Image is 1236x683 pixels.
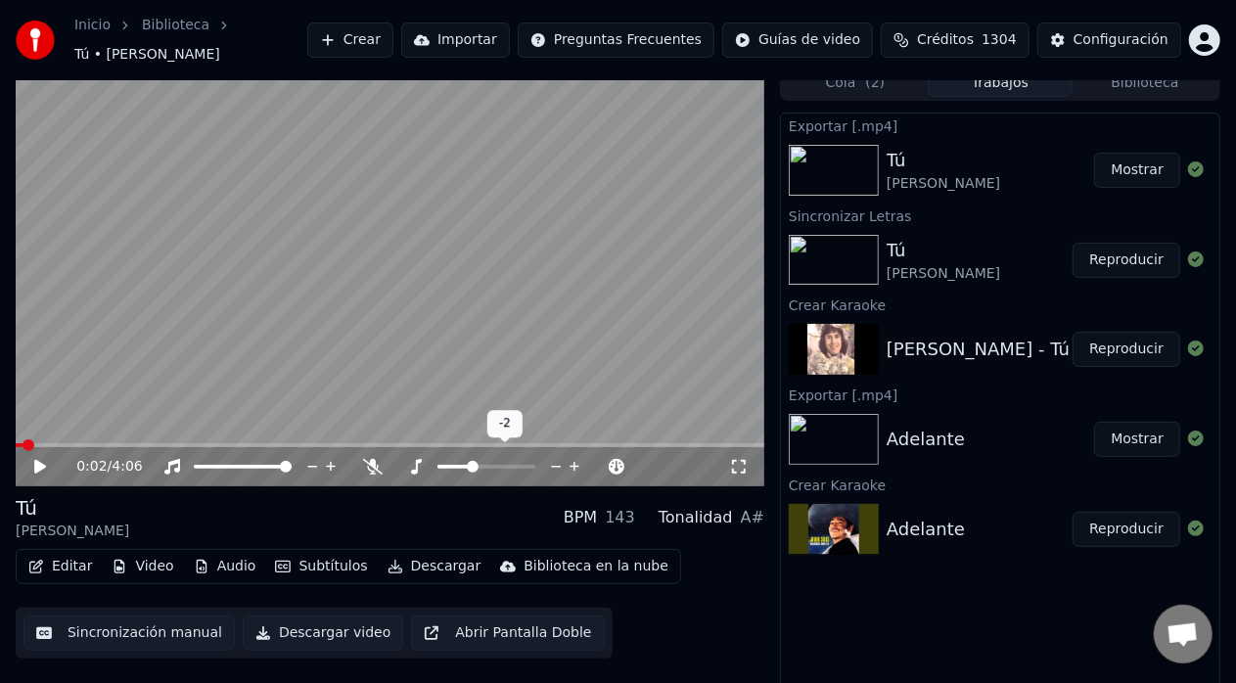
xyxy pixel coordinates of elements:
a: Biblioteca [142,16,209,35]
button: Guías de video [722,23,873,58]
img: youka [16,21,55,60]
div: -2 [487,410,523,437]
div: Crear Karaoke [781,293,1219,316]
div: 143 [605,506,635,529]
button: Audio [186,553,264,580]
button: Reproducir [1073,243,1180,278]
div: Tú [16,494,129,522]
div: [PERSON_NAME] [887,264,1000,284]
div: [PERSON_NAME] [16,522,129,541]
div: Exportar [.mp4] [781,114,1219,137]
div: Sincronizar Letras [781,204,1219,227]
div: Chat abierto [1154,605,1213,663]
a: Inicio [74,16,111,35]
button: Video [104,553,181,580]
button: Configuración [1037,23,1181,58]
button: Descargar video [243,615,403,651]
div: Tonalidad [659,506,733,529]
span: Tú • [PERSON_NAME] [74,45,220,65]
button: Biblioteca [1073,68,1217,97]
span: Créditos [917,30,974,50]
button: Editar [21,553,100,580]
div: Tú [887,237,1000,264]
button: Trabajos [928,68,1073,97]
div: Tú [887,147,1000,174]
div: / [76,457,123,477]
button: Mostrar [1094,153,1180,188]
button: Mostrar [1094,422,1180,457]
button: Créditos1304 [881,23,1030,58]
span: 0:02 [76,457,107,477]
button: Descargar [380,553,489,580]
div: BPM [564,506,597,529]
span: 4:06 [112,457,142,477]
button: Crear [307,23,393,58]
button: Preguntas Frecuentes [518,23,714,58]
div: [PERSON_NAME] [887,174,1000,194]
div: Exportar [.mp4] [781,383,1219,406]
span: 1304 [982,30,1017,50]
nav: breadcrumb [74,16,307,65]
button: Reproducir [1073,512,1180,547]
div: Adelante [887,516,965,543]
div: Crear Karaoke [781,473,1219,496]
div: Configuración [1074,30,1168,50]
button: Importar [401,23,510,58]
div: Adelante [887,426,965,453]
button: Cola [783,68,928,97]
div: [PERSON_NAME] - Tú [887,336,1070,363]
button: Subtítulos [267,553,375,580]
button: Sincronización manual [23,615,235,651]
div: A# [741,506,764,529]
span: ( 2 ) [865,73,885,93]
div: Biblioteca en la nube [524,557,668,576]
button: Reproducir [1073,332,1180,367]
button: Abrir Pantalla Doble [411,615,604,651]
